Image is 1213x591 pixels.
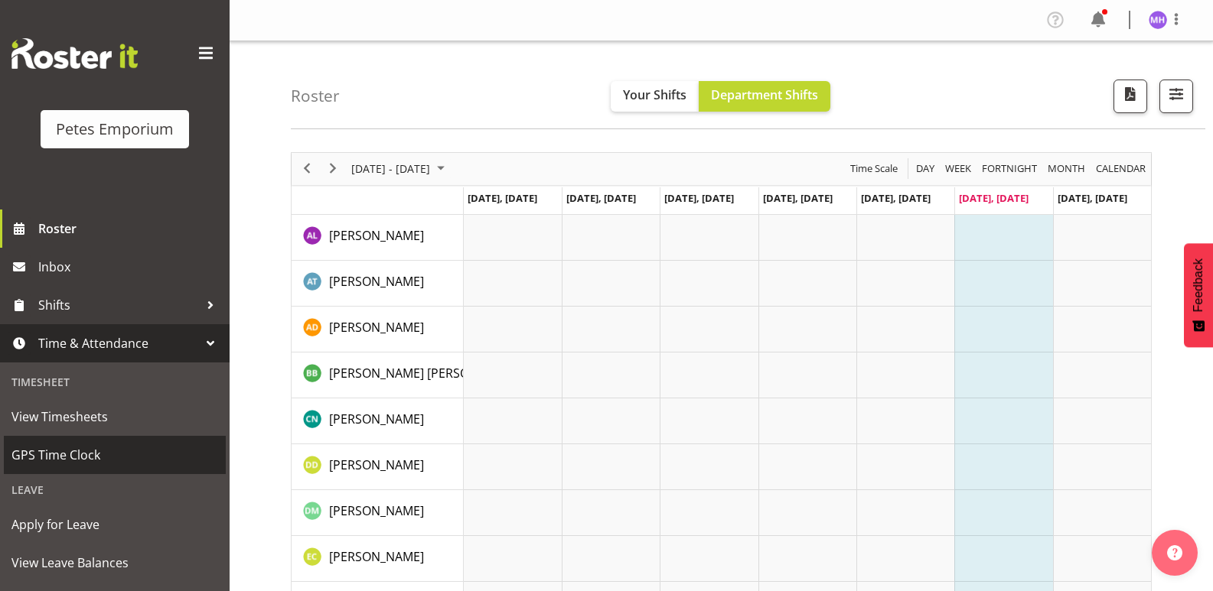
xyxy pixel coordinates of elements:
[711,86,818,103] span: Department Shifts
[1192,258,1205,312] span: Feedback
[4,544,226,582] a: View Leave Balances
[11,443,218,466] span: GPS Time Clock
[11,513,218,536] span: Apply for Leave
[623,86,686,103] span: Your Shifts
[4,505,226,544] a: Apply for Leave
[4,366,226,398] div: Timesheet
[1159,80,1193,113] button: Filter Shifts
[1149,11,1167,29] img: mackenzie-halford4471.jpg
[56,118,174,141] div: Petes Emporium
[291,87,340,105] h4: Roster
[38,217,222,240] span: Roster
[1184,243,1213,347] button: Feedback - Show survey
[1167,545,1182,560] img: help-xxl-2.png
[38,255,222,278] span: Inbox
[4,398,226,436] a: View Timesheets
[4,436,226,474] a: GPS Time Clock
[1114,80,1147,113] button: Download a PDF of the roster according to the set date range.
[38,294,199,317] span: Shifts
[11,38,138,69] img: Rosterit website logo
[4,474,226,505] div: Leave
[699,81,830,112] button: Department Shifts
[11,405,218,428] span: View Timesheets
[38,332,199,355] span: Time & Attendance
[11,551,218,574] span: View Leave Balances
[611,81,699,112] button: Your Shifts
